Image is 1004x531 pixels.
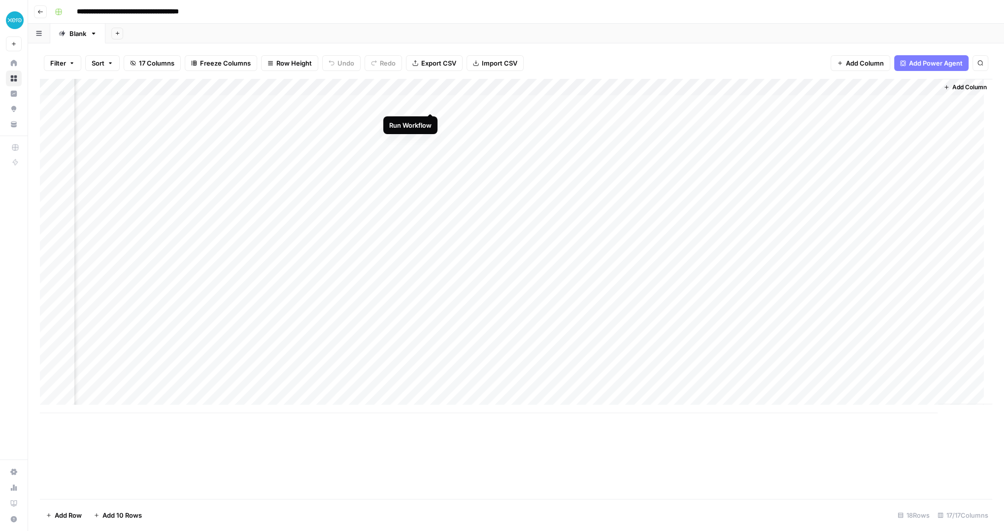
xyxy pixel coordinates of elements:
a: Blank [50,24,105,43]
button: Help + Support [6,511,22,527]
button: Add Row [40,507,88,523]
a: Insights [6,86,22,102]
div: 17/17 Columns [934,507,992,523]
button: Add Column [939,81,991,94]
span: Add Column [952,83,987,92]
span: Add 10 Rows [102,510,142,520]
button: Sort [85,55,120,71]
div: Blank [69,29,86,38]
button: Add 10 Rows [88,507,148,523]
div: 18 Rows [894,507,934,523]
a: Opportunities [6,101,22,117]
button: 17 Columns [124,55,181,71]
button: Freeze Columns [185,55,257,71]
button: Add Column [831,55,890,71]
button: Add Power Agent [894,55,969,71]
span: Add Power Agent [909,58,963,68]
button: Export CSV [406,55,463,71]
button: Redo [365,55,402,71]
span: Redo [380,58,396,68]
button: Import CSV [467,55,524,71]
a: Home [6,55,22,71]
img: XeroOps Logo [6,11,24,29]
span: Undo [337,58,354,68]
span: Export CSV [421,58,456,68]
div: Run Workflow [389,120,432,130]
span: Filter [50,58,66,68]
a: Settings [6,464,22,480]
a: Usage [6,480,22,496]
span: Freeze Columns [200,58,251,68]
span: Row Height [276,58,312,68]
a: Learning Hub [6,496,22,511]
span: Sort [92,58,104,68]
span: Add Row [55,510,82,520]
a: Browse [6,71,22,86]
button: Undo [322,55,361,71]
button: Row Height [261,55,318,71]
span: Add Column [846,58,884,68]
button: Filter [44,55,81,71]
a: Your Data [6,116,22,132]
span: Import CSV [482,58,517,68]
button: Workspace: XeroOps [6,8,22,33]
span: 17 Columns [139,58,174,68]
